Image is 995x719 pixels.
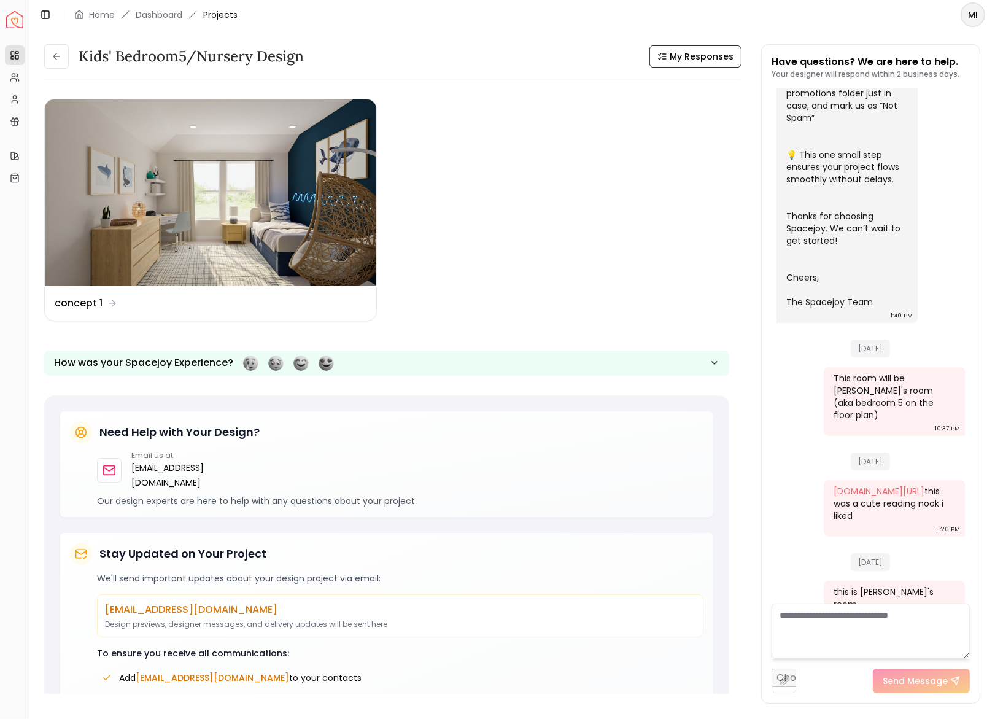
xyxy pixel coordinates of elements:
[136,9,182,21] a: Dashboard
[55,296,103,311] dd: concept 1
[851,553,890,571] span: [DATE]
[834,485,924,497] a: [DOMAIN_NAME][URL]
[834,372,953,421] div: This room will be [PERSON_NAME]'s room (aka bedroom 5 on the floor plan)
[97,495,703,507] p: Our design experts are here to help with any questions about your project.
[44,99,377,321] a: concept 1concept 1
[136,672,289,684] span: [EMAIL_ADDRESS][DOMAIN_NAME]
[203,9,238,21] span: Projects
[649,45,741,68] button: My Responses
[834,586,953,610] div: this is [PERSON_NAME]'s room
[935,422,960,435] div: 10:37 PM
[45,99,376,286] img: concept 1
[936,523,960,535] div: 11:20 PM
[851,453,890,470] span: [DATE]
[891,309,913,322] div: 1:40 PM
[6,11,23,28] img: Spacejoy Logo
[772,55,959,69] p: Have questions? We are here to help.
[99,545,266,562] h5: Stay Updated on Your Project
[834,485,953,522] div: this was a cute reading nook i liked
[851,340,890,357] span: [DATE]
[961,2,985,27] button: MI
[6,11,23,28] a: Spacejoy
[97,647,703,659] p: To ensure you receive all communications:
[105,602,695,617] p: [EMAIL_ADDRESS][DOMAIN_NAME]
[54,356,233,370] p: How was your Spacejoy Experience?
[97,572,703,585] p: We'll send important updates about your design project via email:
[89,9,115,21] a: Home
[79,47,304,66] h3: Kids' Bedroom5/Nursery design
[119,672,362,684] span: Add to your contacts
[131,451,234,461] p: Email us at
[44,351,729,376] button: How was your Spacejoy Experience?Feeling terribleFeeling badFeeling goodFeeling awesome
[772,69,959,79] p: Your designer will respond within 2 business days.
[962,4,984,26] span: MI
[131,461,234,490] a: [EMAIL_ADDRESS][DOMAIN_NAME]
[670,50,734,63] span: My Responses
[105,620,695,629] p: Design previews, designer messages, and delivery updates will be sent here
[74,9,238,21] nav: breadcrumb
[99,424,260,441] h5: Need Help with Your Design?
